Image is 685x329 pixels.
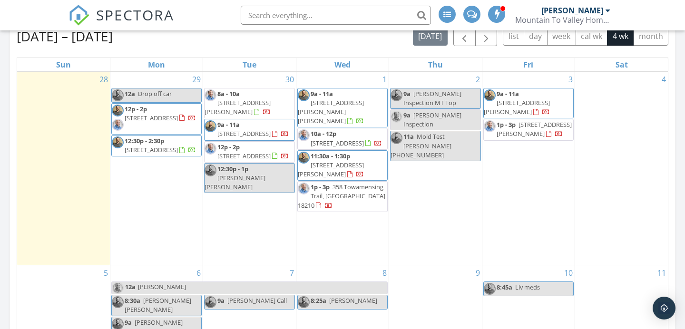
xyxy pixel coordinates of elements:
[205,296,216,308] img: img_1586.jpeg
[146,58,167,71] a: Monday
[541,6,603,15] div: [PERSON_NAME]
[241,58,258,71] a: Tuesday
[497,120,572,138] a: 1p - 3p [STREET_ADDRESS][PERSON_NAME]
[17,72,110,265] td: Go to September 28, 2025
[298,152,364,178] a: 11:30a - 1:30p [STREET_ADDRESS][PERSON_NAME]
[112,89,124,101] img: img_1586.jpeg
[298,152,310,164] img: img_1586.jpeg
[576,27,608,46] button: cal wk
[403,111,461,128] span: [PERSON_NAME] Inspection
[227,296,287,305] span: [PERSON_NAME] Call
[17,27,113,46] h2: [DATE] – [DATE]
[125,89,135,98] span: 12a
[403,89,461,107] span: [PERSON_NAME] Inspection MT Top
[426,58,445,71] a: Thursday
[311,152,350,160] span: 11:30a - 1:30p
[403,89,411,98] span: 9a
[311,129,382,147] a: 10a - 12p [STREET_ADDRESS]
[125,282,136,294] span: 12a
[205,89,271,116] a: 8a - 10a [STREET_ADDRESS][PERSON_NAME]
[297,181,388,212] a: 1p - 3p 358 Towamensing Trail, [GEOGRAPHIC_DATA] 18210
[135,318,183,327] span: [PERSON_NAME]
[98,72,110,87] a: Go to September 28, 2025
[497,120,516,129] span: 1p - 3p
[413,27,448,46] button: [DATE]
[298,98,364,125] span: [STREET_ADDRESS][PERSON_NAME][PERSON_NAME]
[391,132,451,159] span: Mold Test [PERSON_NAME] [PHONE_NUMBER]
[298,183,385,209] span: 358 Towamensing Trail, [GEOGRAPHIC_DATA] 18210
[403,132,414,141] span: 11a
[484,89,496,101] img: img_1586.jpeg
[333,58,352,71] a: Wednesday
[484,120,496,132] img: bonita_014_n_e_1.jpg
[391,111,402,123] img: bonita_014_n_e_1.jpg
[381,265,389,281] a: Go to October 8, 2025
[217,120,289,138] a: 9a - 11a [STREET_ADDRESS]
[311,139,364,147] span: [STREET_ADDRESS]
[298,89,310,101] img: img_1586.jpeg
[483,119,574,140] a: 1p - 3p [STREET_ADDRESS][PERSON_NAME]
[607,27,634,46] button: 4 wk
[515,15,610,25] div: Mountain To Valley Home Inspections, LLC.
[68,5,89,26] img: The Best Home Inspection Software - Spectora
[125,136,196,154] a: 12:30p - 2:30p [STREET_ADDRESS]
[288,265,296,281] a: Go to October 7, 2025
[311,183,330,191] span: 1p - 3p
[205,98,271,116] span: [STREET_ADDRESS][PERSON_NAME]
[515,283,540,291] span: Liv meds
[484,98,550,116] span: [STREET_ADDRESS][PERSON_NAME]
[68,13,174,33] a: SPECTORA
[297,128,388,149] a: 10a - 12p [STREET_ADDRESS]
[562,265,575,281] a: Go to October 10, 2025
[524,27,548,46] button: day
[311,89,333,98] span: 9a - 11a
[96,5,174,25] span: SPECTORA
[484,283,496,295] img: img_1586.jpeg
[125,114,178,122] span: [STREET_ADDRESS]
[633,27,668,46] button: month
[217,129,271,138] span: [STREET_ADDRESS]
[138,282,186,291] span: [PERSON_NAME]
[391,89,402,101] img: img_1586.jpeg
[660,72,668,87] a: Go to October 4, 2025
[112,136,124,148] img: img_1586.jpeg
[656,265,668,281] a: Go to October 11, 2025
[125,136,164,145] span: 12:30p - 2:30p
[521,58,535,71] a: Friday
[484,89,550,116] a: 9a - 11a [STREET_ADDRESS][PERSON_NAME]
[205,120,216,132] img: img_1586.jpeg
[112,105,124,116] img: img_1586.jpeg
[205,89,216,101] img: bonita_014_n_e_1.jpg
[389,72,482,265] td: Go to October 2, 2025
[217,120,240,129] span: 9a - 11a
[217,152,271,160] span: [STREET_ADDRESS]
[503,27,524,46] button: list
[298,183,310,194] img: bonita_014_n_e_1.jpg
[474,265,482,281] a: Go to October 9, 2025
[298,89,364,126] a: 9a - 11a [STREET_ADDRESS][PERSON_NAME][PERSON_NAME]
[204,141,294,163] a: 12p - 2p [STREET_ADDRESS]
[112,119,124,131] img: bonita_014_n_e_1.jpg
[125,105,147,113] span: 12p - 2p
[204,119,294,140] a: 9a - 11a [STREET_ADDRESS]
[217,296,225,305] span: 9a
[311,296,326,305] span: 8:25a
[204,88,294,119] a: 8a - 10a [STREET_ADDRESS][PERSON_NAME]
[297,150,388,181] a: 11:30a - 1:30p [STREET_ADDRESS][PERSON_NAME]
[614,58,630,71] a: Saturday
[482,72,575,265] td: Go to October 3, 2025
[195,265,203,281] a: Go to October 6, 2025
[575,72,668,265] td: Go to October 4, 2025
[311,129,336,138] span: 10a - 12p
[547,27,576,46] button: week
[653,297,675,319] div: Open Intercom Messenger
[205,164,216,176] img: img_1586.jpeg
[298,296,310,308] img: img_1586.jpeg
[497,283,512,291] span: 8:45a
[110,72,203,265] td: Go to September 29, 2025
[296,72,389,265] td: Go to October 1, 2025
[138,89,172,98] span: Drop off car
[125,318,132,327] span: 9a
[391,132,402,144] img: img_1586.jpeg
[474,72,482,87] a: Go to October 2, 2025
